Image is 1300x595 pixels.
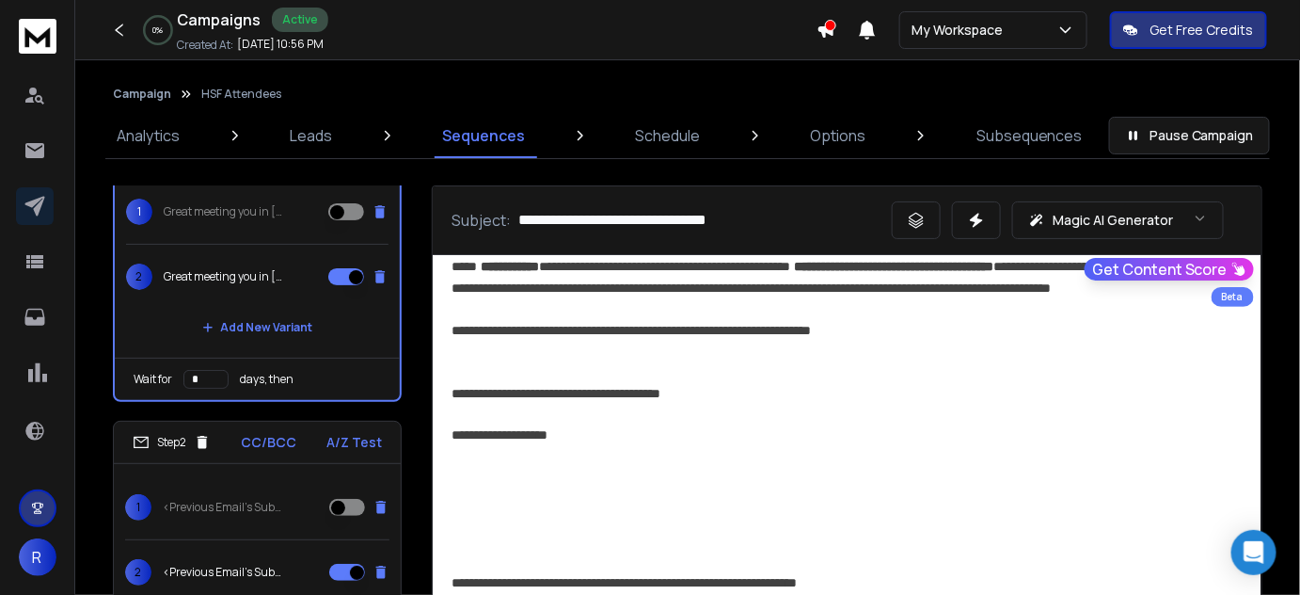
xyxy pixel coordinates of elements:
button: Get Free Credits [1110,11,1267,49]
button: Get Content Score [1085,258,1254,281]
a: Subsequences [965,113,1094,158]
p: Great meeting you in [GEOGRAPHIC_DATA] 👋 [164,204,284,219]
p: Sequences [442,124,525,147]
p: Options [811,124,866,147]
button: Pause Campaign [1109,117,1270,154]
div: Active [272,8,328,32]
p: Subject: [452,209,511,232]
p: Schedule [636,124,701,147]
p: <Previous Email's Subject> [163,500,283,515]
p: [DATE] 10:56 PM [237,37,324,52]
p: days, then [240,372,293,387]
img: logo [19,19,56,54]
p: HSF Attendees [201,87,281,102]
p: <Previous Email's Subject> [163,565,283,580]
button: Add New Variant [187,309,328,346]
p: A/Z Test [326,433,382,452]
button: R [19,539,56,576]
span: 2 [125,559,151,586]
h1: Campaigns [177,8,261,31]
p: Great meeting you in [GEOGRAPHIC_DATA] 👋 [164,269,284,284]
p: Magic AI Generator [1053,211,1173,230]
a: Sequences [431,113,536,158]
p: 0 % [153,24,164,36]
span: 1 [126,199,152,225]
span: 1 [125,494,151,521]
p: Get Free Credits [1149,21,1254,40]
p: Created At: [177,38,233,53]
p: Leads [290,124,332,147]
div: Beta [1212,287,1254,307]
button: Magic AI Generator [1012,201,1224,239]
a: Analytics [105,113,191,158]
a: Options [800,113,878,158]
p: CC/BCC [241,433,296,452]
span: 2 [126,264,152,290]
div: Step 2 [133,434,211,451]
a: Leads [278,113,343,158]
p: Wait for [134,372,172,387]
p: Subsequences [976,124,1083,147]
a: Schedule [625,113,712,158]
li: Step1CC/BCCA/Z Test1Great meeting you in [GEOGRAPHIC_DATA] 👋2Great meeting you in [GEOGRAPHIC_DAT... [113,124,402,402]
p: My Workspace [912,21,1010,40]
button: Campaign [113,87,171,102]
div: Open Intercom Messenger [1231,530,1276,575]
p: Analytics [117,124,180,147]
